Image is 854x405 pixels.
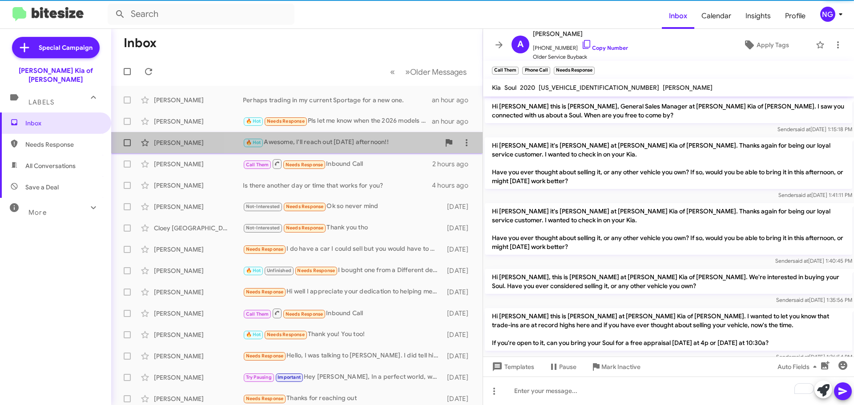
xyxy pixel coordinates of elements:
span: Needs Response [286,162,323,168]
small: Phone Call [522,67,550,75]
span: Unfinished [267,268,291,273]
div: [DATE] [443,266,475,275]
span: Labels [28,98,54,106]
span: Not-Interested [246,225,280,231]
div: Is there another day or time that works for you? [243,181,432,190]
div: [DATE] [443,202,475,211]
span: Needs Response [246,353,284,359]
div: Thank you! You too! [243,329,443,340]
div: Thanks for reaching out [243,393,443,404]
div: Hey [PERSON_NAME], In a perfect world, which vehicle would you like to be your next SUV? [243,372,443,382]
div: [PERSON_NAME] [154,330,243,339]
div: [DATE] [443,352,475,361]
div: [DATE] [443,224,475,233]
span: Needs Response [25,140,101,149]
div: Hi well I appreciate your dedication to helping me. New town is pretty far from me. [243,287,443,297]
div: an hour ago [432,96,475,104]
span: Needs Response [246,289,284,295]
span: Apply Tags [757,37,789,53]
span: Special Campaign [39,43,93,52]
div: [DATE] [443,288,475,297]
a: Profile [778,3,813,29]
span: [PERSON_NAME] [533,28,628,39]
span: All Conversations [25,161,76,170]
span: Calendar [694,3,738,29]
div: Hello, I was talking to [PERSON_NAME]. I did tell him that we were just looking, but really not i... [243,351,443,361]
span: Needs Response [267,118,305,124]
span: Needs Response [286,204,324,209]
button: Auto Fields [770,359,827,375]
div: Perhaps trading in my current Sportage for a new one. [243,96,432,104]
div: [PERSON_NAME] [154,288,243,297]
span: 2020 [520,84,535,92]
div: [PERSON_NAME] [154,202,243,211]
a: Insights [738,3,778,29]
div: [PERSON_NAME] [154,352,243,361]
p: Hi [PERSON_NAME] it's [PERSON_NAME] at [PERSON_NAME] Kia of [PERSON_NAME]. Thanks again for being... [485,137,852,189]
div: Inbound Call [243,158,432,169]
button: NG [813,7,844,22]
span: Inbox [25,119,101,128]
span: [US_VEHICLE_IDENTIFICATION_NUMBER] [539,84,659,92]
div: Ok so never mind [243,201,443,212]
div: [DATE] [443,330,475,339]
div: To enrich screen reader interactions, please activate Accessibility in Grammarly extension settings [483,377,854,405]
span: A [517,37,524,52]
span: [PERSON_NAME] [663,84,713,92]
div: [DATE] [443,245,475,254]
span: Not-Interested [246,204,280,209]
button: Pause [541,359,584,375]
a: Inbox [662,3,694,29]
span: Auto Fields [777,359,820,375]
div: Inbound Call [243,308,443,319]
div: [PERSON_NAME] [154,373,243,382]
button: Mark Inactive [584,359,648,375]
span: Templates [490,359,534,375]
div: [PERSON_NAME] [154,309,243,318]
div: NG [820,7,835,22]
div: [PERSON_NAME] [154,160,243,168]
div: [PERSON_NAME] [154,245,243,254]
p: Hi [PERSON_NAME], this is [PERSON_NAME] at [PERSON_NAME] Kia of [PERSON_NAME]. We're interested i... [485,269,852,294]
span: [PHONE_NUMBER] [533,39,628,52]
div: Cloey [GEOGRAPHIC_DATA] [154,224,243,233]
button: Apply Tags [720,37,811,53]
div: 2 hours ago [432,160,475,168]
span: Call Them [246,311,269,317]
span: Sender [DATE] 1:41:11 PM [778,192,852,198]
div: [PERSON_NAME] [154,117,243,126]
p: Hi [PERSON_NAME] this is [PERSON_NAME] at [PERSON_NAME] Kia of [PERSON_NAME]. I wanted to let you... [485,308,852,351]
span: » [405,66,410,77]
span: Needs Response [286,311,323,317]
div: [DATE] [443,373,475,382]
span: Try Pausing [246,374,272,380]
span: Older Service Buyback [533,52,628,61]
span: 🔥 Hot [246,332,261,337]
div: [PERSON_NAME] [154,181,243,190]
small: Call Them [492,67,519,75]
span: Kia [492,84,501,92]
div: [DATE] [443,394,475,403]
span: said at [794,353,809,360]
span: Needs Response [297,268,335,273]
span: Needs Response [246,396,284,401]
h1: Inbox [124,36,157,50]
button: Previous [385,63,400,81]
div: Pls let me know when the 2026 models will be available [243,116,432,126]
div: 4 hours ago [432,181,475,190]
span: Sender [DATE] 1:40:45 PM [775,257,852,264]
span: Call Them [246,162,269,168]
div: [PERSON_NAME] [154,96,243,104]
a: Special Campaign [12,37,100,58]
span: 🔥 Hot [246,140,261,145]
div: I do have a car I could sell but you would have to be okay with taking a loss as I owe $7800 and ... [243,244,443,254]
span: Needs Response [267,332,305,337]
button: Next [400,63,472,81]
span: « [390,66,395,77]
p: Hi [PERSON_NAME] this is [PERSON_NAME], General Sales Manager at [PERSON_NAME] Kia of [PERSON_NAM... [485,98,852,123]
span: Save a Deal [25,183,59,192]
span: More [28,209,47,217]
div: an hour ago [432,117,475,126]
